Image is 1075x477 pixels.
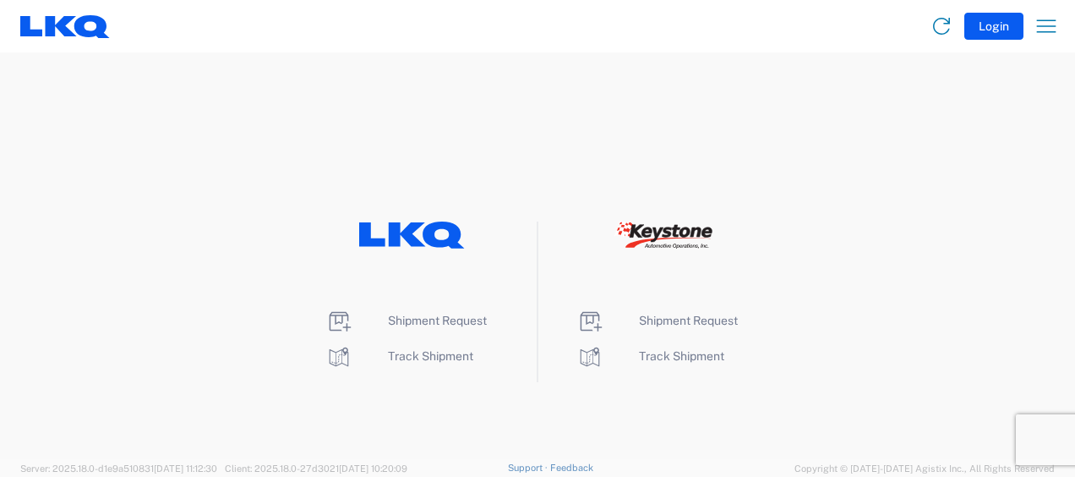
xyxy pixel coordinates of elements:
a: Support [508,463,550,473]
span: Server: 2025.18.0-d1e9a510831 [20,463,217,474]
span: [DATE] 10:20:09 [339,463,407,474]
button: Login [964,13,1023,40]
span: [DATE] 11:12:30 [154,463,217,474]
span: Copyright © [DATE]-[DATE] Agistix Inc., All Rights Reserved [794,461,1055,476]
a: Track Shipment [576,349,724,363]
span: Track Shipment [639,349,724,363]
a: Track Shipment [325,349,473,363]
span: Track Shipment [388,349,473,363]
a: Shipment Request [325,314,487,327]
span: Shipment Request [388,314,487,327]
a: Feedback [550,463,593,473]
a: Shipment Request [576,314,738,327]
span: Shipment Request [639,314,738,327]
span: Client: 2025.18.0-27d3021 [225,463,407,474]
